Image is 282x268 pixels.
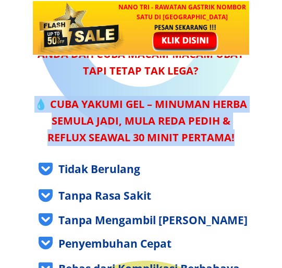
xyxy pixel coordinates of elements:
div: Tanpa Mengambil [PERSON_NAME] [58,212,260,229]
div: 😫 [PERSON_NAME] datang berulang-ulang pedih ulu hati makin teruk. Anda dah cuba macam-macam ubat ... [32,13,250,146]
div: Tidak Berulang [58,161,260,178]
h3: NANO TRI - Rawatan GASTRIK Nombor Satu di [GEOGRAPHIC_DATA] [114,2,250,22]
div: Tanpa Rasa Sakit [58,187,260,205]
div: Penyembuhan Cepat [58,235,260,253]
